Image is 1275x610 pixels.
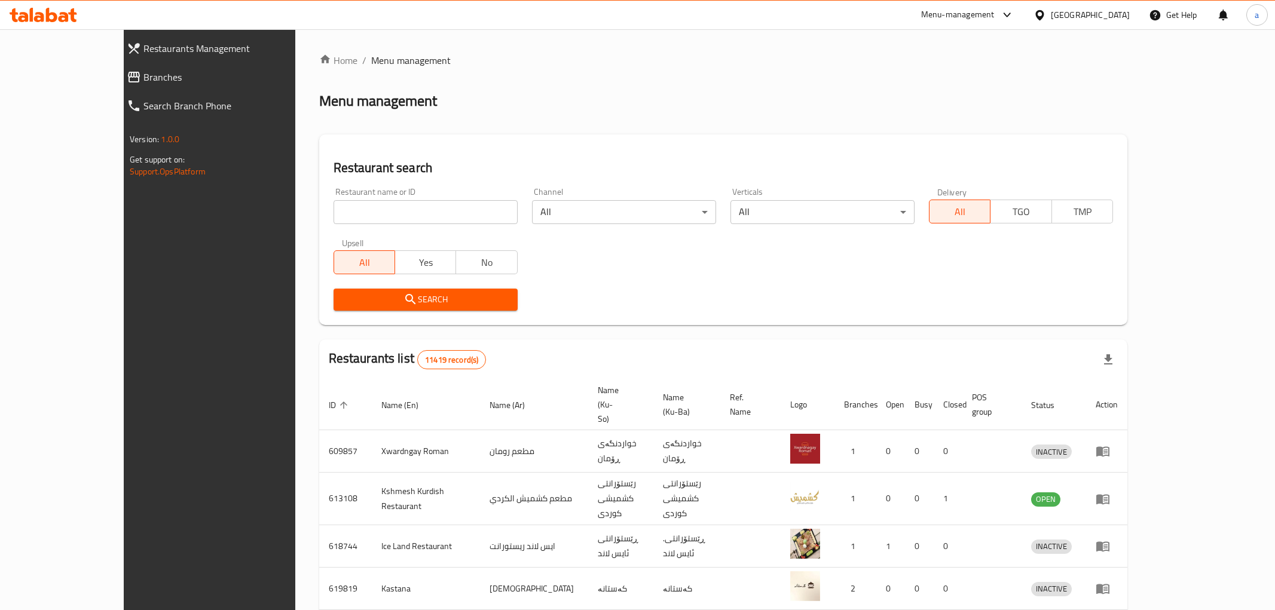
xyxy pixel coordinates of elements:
[921,8,995,22] div: Menu-management
[834,379,876,430] th: Branches
[934,430,962,473] td: 0
[588,473,653,525] td: رێستۆرانتی کشمیشى كوردى
[598,383,639,426] span: Name (Ku-So)
[1031,492,1060,507] div: OPEN
[588,430,653,473] td: خواردنگەی ڕۆمان
[372,568,480,610] td: Kastana
[455,250,517,274] button: No
[730,390,766,419] span: Ref. Name
[1051,8,1130,22] div: [GEOGRAPHIC_DATA]
[834,430,876,473] td: 1
[143,70,327,84] span: Branches
[1255,8,1259,22] span: a
[143,41,327,56] span: Restaurants Management
[905,379,934,430] th: Busy
[1051,200,1113,223] button: TMP
[834,525,876,568] td: 1
[995,203,1047,220] span: TGO
[905,525,934,568] td: 0
[876,379,905,430] th: Open
[395,250,456,274] button: Yes
[1031,445,1072,459] span: INACTIVE
[334,159,1113,177] h2: Restaurant search
[334,250,395,274] button: All
[876,430,905,473] td: 0
[372,430,480,473] td: Xwardngay Roman
[480,525,588,568] td: ايس لاند ريستورانت
[876,568,905,610] td: 0
[334,289,518,311] button: Search
[480,430,588,473] td: مطعم رومان
[1031,398,1070,412] span: Status
[1094,345,1123,374] div: Export file
[876,473,905,525] td: 0
[653,568,720,610] td: کەستانە
[117,34,337,63] a: Restaurants Management
[834,568,876,610] td: 2
[1096,444,1118,458] div: Menu
[342,238,364,247] label: Upsell
[1096,539,1118,553] div: Menu
[532,200,716,224] div: All
[130,152,185,167] span: Get support on:
[790,571,820,601] img: Kastana
[972,390,1007,419] span: POS group
[490,398,540,412] span: Name (Ar)
[130,164,206,179] a: Support.OpsPlatform
[876,525,905,568] td: 1
[319,53,357,68] a: Home
[653,430,720,473] td: خواردنگەی ڕۆمان
[161,131,179,147] span: 1.0.0
[319,473,372,525] td: 613108
[905,473,934,525] td: 0
[588,525,653,568] td: ڕێستۆرانتی ئایس لاند
[781,379,834,430] th: Logo
[319,53,1127,68] nav: breadcrumb
[934,568,962,610] td: 0
[934,203,986,220] span: All
[1031,492,1060,506] span: OPEN
[905,430,934,473] td: 0
[663,390,706,419] span: Name (Ku-Ba)
[362,53,366,68] li: /
[990,200,1051,223] button: TGO
[834,473,876,525] td: 1
[130,131,159,147] span: Version:
[1031,582,1072,596] span: INACTIVE
[653,473,720,525] td: رێستۆرانتی کشمیشى كوردى
[334,200,518,224] input: Search for restaurant name or ID..
[371,53,451,68] span: Menu management
[1057,203,1108,220] span: TMP
[730,200,915,224] div: All
[372,525,480,568] td: Ice Land Restaurant
[143,99,327,113] span: Search Branch Phone
[343,292,508,307] span: Search
[1096,581,1118,596] div: Menu
[117,63,337,91] a: Branches
[934,525,962,568] td: 0
[339,254,390,271] span: All
[319,568,372,610] td: 619819
[480,473,588,525] td: مطعم كشميش الكردي
[905,568,934,610] td: 0
[319,430,372,473] td: 609857
[372,473,480,525] td: Kshmesh Kurdish Restaurant
[417,350,486,369] div: Total records count
[461,254,512,271] span: No
[1086,379,1127,430] th: Action
[319,525,372,568] td: 618744
[480,568,588,610] td: [DEMOGRAPHIC_DATA]
[400,254,451,271] span: Yes
[329,350,487,369] h2: Restaurants list
[329,398,351,412] span: ID
[934,473,962,525] td: 1
[790,482,820,511] img: Kshmesh Kurdish Restaurant
[1096,492,1118,506] div: Menu
[937,188,967,196] label: Delivery
[418,354,485,366] span: 11419 record(s)
[1031,540,1072,553] span: INACTIVE
[588,568,653,610] td: کەستانە
[934,379,962,430] th: Closed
